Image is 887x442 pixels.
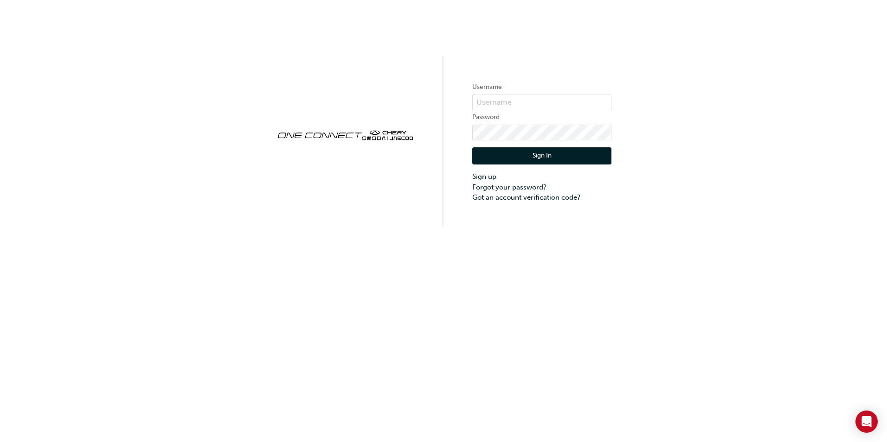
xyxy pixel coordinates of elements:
[472,112,611,123] label: Password
[472,82,611,93] label: Username
[472,182,611,193] a: Forgot your password?
[472,147,611,165] button: Sign In
[472,192,611,203] a: Got an account verification code?
[472,95,611,110] input: Username
[276,122,415,146] img: oneconnect
[472,171,611,182] a: Sign up
[855,410,878,433] div: Open Intercom Messenger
